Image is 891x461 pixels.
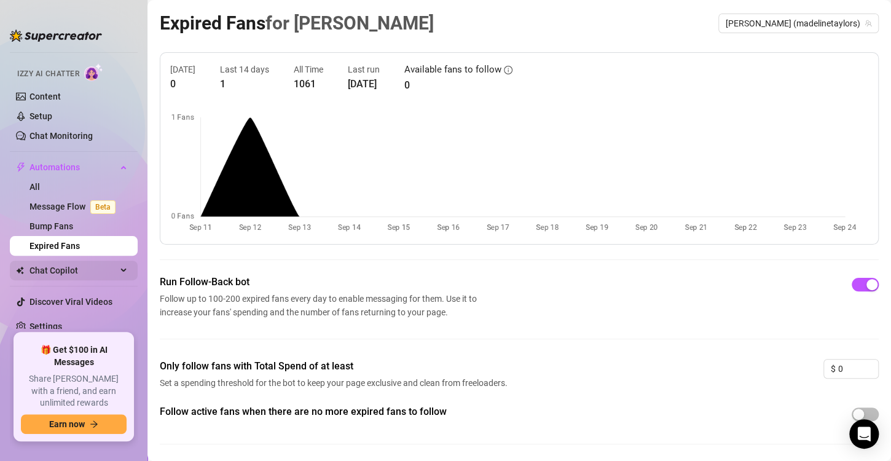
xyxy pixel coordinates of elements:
[17,68,79,80] span: Izzy AI Chatter
[84,63,103,81] img: AI Chatter
[849,419,879,449] div: Open Intercom Messenger
[29,241,80,251] a: Expired Fans
[29,182,40,192] a: All
[160,9,434,37] article: Expired Fans
[90,420,98,428] span: arrow-right
[865,20,872,27] span: team
[10,30,102,42] img: logo-BBDzfeDw.svg
[29,111,52,121] a: Setup
[294,63,323,76] article: All Time
[294,76,323,92] article: 1061
[49,419,85,429] span: Earn now
[21,414,127,434] button: Earn nowarrow-right
[348,76,380,92] article: [DATE]
[160,404,511,419] span: Follow active fans when there are no more expired fans to follow
[160,292,482,319] span: Follow up to 100-200 expired fans every day to enable messaging for them. Use it to increase your...
[404,77,512,93] article: 0
[29,221,73,231] a: Bump Fans
[21,344,127,368] span: 🎁 Get $100 in AI Messages
[726,14,871,33] span: Madeline (madelinetaylors)
[404,63,501,77] article: Available fans to follow
[348,63,380,76] article: Last run
[90,200,116,214] span: Beta
[170,76,195,92] article: 0
[504,66,512,74] span: info-circle
[29,92,61,101] a: Content
[29,261,117,280] span: Chat Copilot
[838,360,878,378] input: 0.00
[29,131,93,141] a: Chat Monitoring
[29,297,112,307] a: Discover Viral Videos
[220,76,269,92] article: 1
[170,63,195,76] article: [DATE]
[29,321,62,331] a: Settings
[220,63,269,76] article: Last 14 days
[29,157,117,177] span: Automations
[160,275,482,290] span: Run Follow-Back bot
[29,202,120,211] a: Message FlowBeta
[160,359,511,374] span: Only follow fans with Total Spend of at least
[21,373,127,409] span: Share [PERSON_NAME] with a friend, and earn unlimited rewards
[16,162,26,172] span: thunderbolt
[16,266,24,275] img: Chat Copilot
[265,12,434,34] span: for [PERSON_NAME]
[160,376,511,390] span: Set a spending threshold for the bot to keep your page exclusive and clean from freeloaders.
